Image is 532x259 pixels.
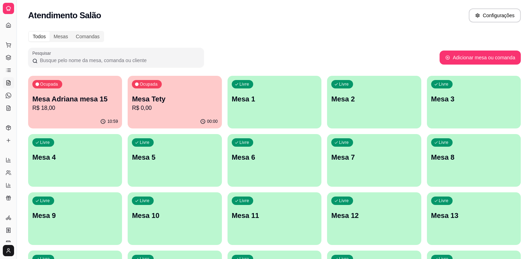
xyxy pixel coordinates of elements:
p: Mesa 2 [331,94,417,104]
p: 00:00 [207,119,218,124]
button: LivreMesa 4 [28,134,122,187]
p: Ocupada [40,81,58,87]
p: Livre [40,140,50,145]
p: Mesa 3 [431,94,517,104]
p: Mesa Adriana mesa 15 [32,94,118,104]
p: Livre [140,140,149,145]
p: Mesa 1 [232,94,317,104]
div: Todos [29,32,50,41]
p: Mesa 11 [232,211,317,220]
button: LivreMesa 11 [227,192,321,245]
button: LivreMesa 1 [227,76,321,128]
label: Pesquisar [32,50,53,56]
button: LivreMesa 12 [327,192,421,245]
p: Livre [439,140,449,145]
p: Livre [439,198,449,204]
p: Mesa 8 [431,152,517,162]
button: Adicionar mesa ou comanda [440,51,521,65]
p: Livre [339,140,349,145]
p: Livre [339,198,349,204]
button: LivreMesa 6 [227,134,321,187]
p: Livre [239,140,249,145]
p: Mesa 13 [431,211,517,220]
p: Livre [439,81,449,87]
p: Mesa 12 [331,211,417,220]
p: 10:59 [107,119,118,124]
p: Mesa 10 [132,211,217,220]
button: OcupadaMesa Adriana mesa 15R$ 18,0010:59 [28,76,122,128]
button: LivreMesa 9 [28,192,122,245]
p: Livre [239,198,249,204]
p: Livre [140,198,149,204]
button: LivreMesa 3 [427,76,521,128]
p: Mesa 9 [32,211,118,220]
button: OcupadaMesa TetyR$ 0,0000:00 [128,76,222,128]
p: Mesa 4 [32,152,118,162]
p: R$ 18,00 [32,104,118,112]
p: Mesa 7 [331,152,417,162]
button: LivreMesa 8 [427,134,521,187]
button: Configurações [469,8,521,22]
button: LivreMesa 5 [128,134,222,187]
input: Pesquisar [38,57,200,64]
p: Livre [40,198,50,204]
button: LivreMesa 7 [327,134,421,187]
button: LivreMesa 10 [128,192,222,245]
button: LivreMesa 13 [427,192,521,245]
h2: Atendimento Salão [28,10,101,21]
div: Comandas [72,32,104,41]
p: Mesa Tety [132,94,217,104]
div: Mesas [50,32,72,41]
p: Ocupada [140,81,158,87]
p: Livre [239,81,249,87]
p: Livre [339,81,349,87]
p: Mesa 6 [232,152,317,162]
p: Mesa 5 [132,152,217,162]
button: LivreMesa 2 [327,76,421,128]
p: R$ 0,00 [132,104,217,112]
